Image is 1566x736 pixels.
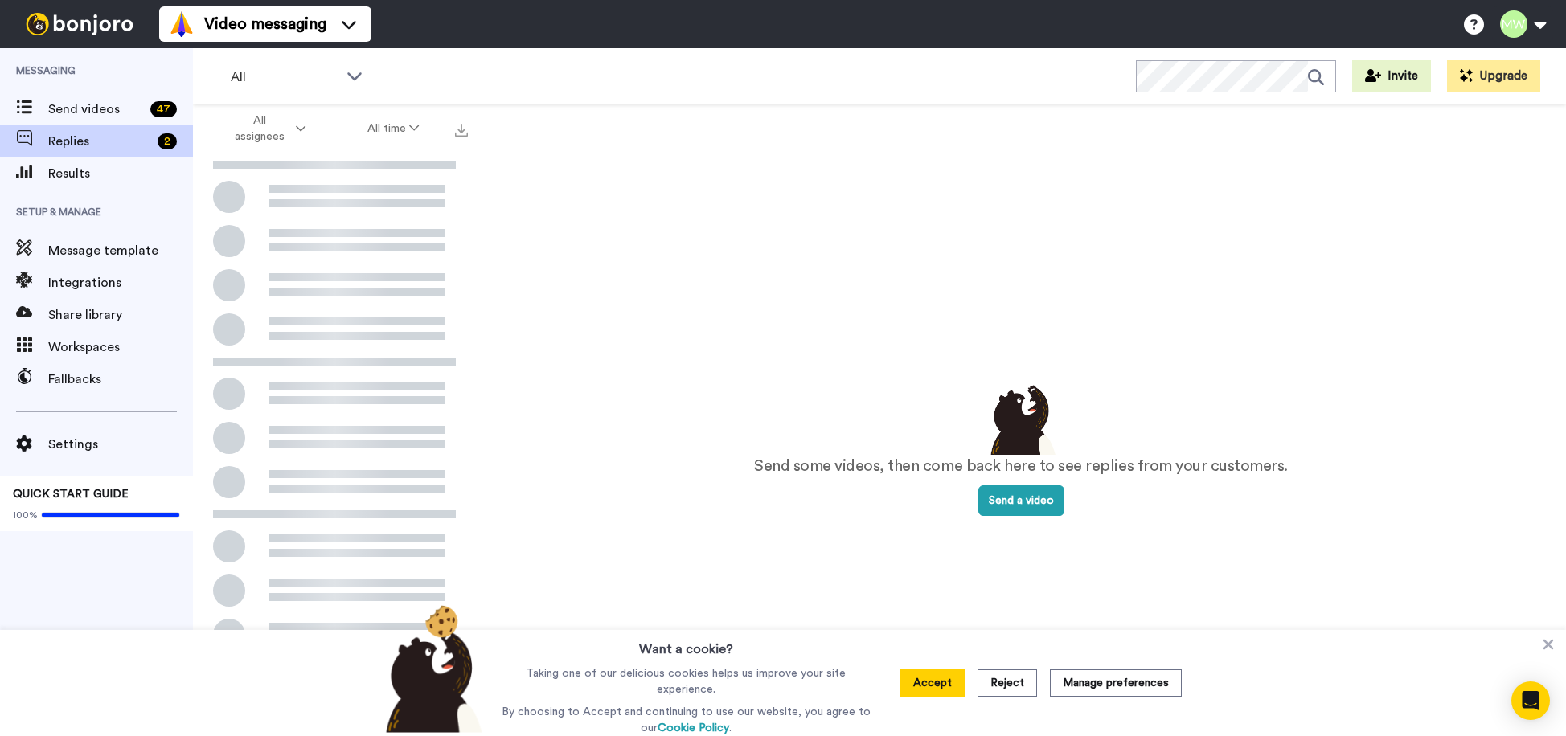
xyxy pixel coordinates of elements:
[900,669,965,697] button: Accept
[498,665,875,697] p: Taking one of our delicious cookies helps us improve your site experience.
[1352,60,1431,92] button: Invite
[658,722,729,734] a: Cookie Policy
[1511,681,1550,720] div: Open Intercom Messenger
[450,117,473,141] button: Export all results that match these filters now.
[455,124,468,137] img: export.svg
[150,101,177,117] div: 47
[13,489,129,500] span: QUICK START GUIDE
[48,100,144,119] span: Send videos
[371,604,490,733] img: bear-with-cookie.png
[498,704,875,736] p: By choosing to Accept and continuing to use our website, you agree to our .
[48,241,193,260] span: Message template
[158,133,177,149] div: 2
[48,273,193,292] span: Integrations
[19,13,140,35] img: bj-logo-header-white.svg
[1050,669,1182,697] button: Manage preferences
[204,13,326,35] span: Video messaging
[639,630,733,659] h3: Want a cookie?
[48,370,193,389] span: Fallbacks
[978,495,1064,506] a: Send a video
[169,11,195,37] img: vm-color.svg
[754,455,1288,478] p: Send some videos, then come back here to see replies from your customers.
[231,67,338,87] span: All
[981,381,1061,455] img: results-emptystates.png
[48,132,151,151] span: Replies
[196,106,337,151] button: All assignees
[337,114,451,143] button: All time
[48,435,193,454] span: Settings
[48,337,193,357] span: Workspaces
[48,305,193,325] span: Share library
[978,669,1037,697] button: Reject
[978,485,1064,516] button: Send a video
[48,164,193,183] span: Results
[228,112,293,145] span: All assignees
[1447,60,1540,92] button: Upgrade
[13,509,38,521] span: 100%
